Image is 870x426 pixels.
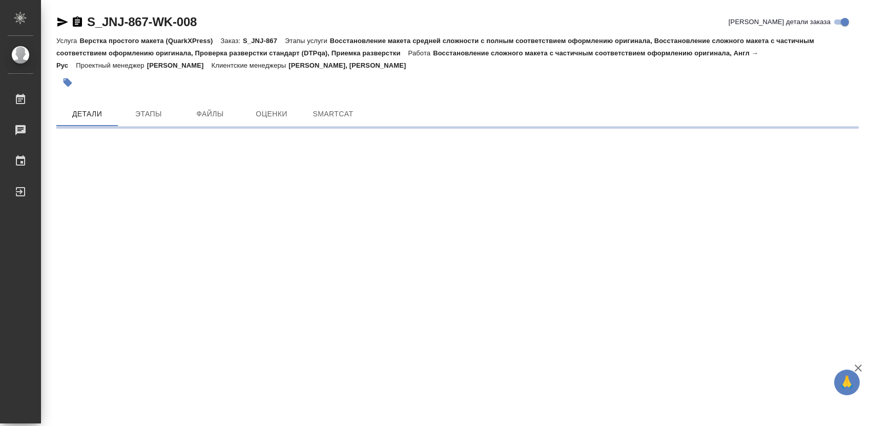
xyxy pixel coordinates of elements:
a: S_JNJ-867-WK-008 [87,15,197,29]
span: Оценки [247,108,296,120]
p: Этапы услуги [285,37,330,45]
p: [PERSON_NAME], [PERSON_NAME] [288,62,413,69]
span: [PERSON_NAME] детали заказа [729,17,831,27]
p: Услуга [56,37,79,45]
p: Восстановление макета средней сложности с полным соответствием оформлению оригинала, Восстановлен... [56,37,814,57]
span: Детали [63,108,112,120]
button: 🙏 [834,370,860,395]
p: [PERSON_NAME] [147,62,212,69]
span: Этапы [124,108,173,120]
button: Скопировать ссылку для ЯМессенджера [56,16,69,28]
p: Заказ: [221,37,243,45]
p: Верстка простого макета (QuarkXPress) [79,37,220,45]
p: Клиентские менеджеры [212,62,289,69]
p: Работа [408,49,433,57]
p: Проектный менеджер [76,62,147,69]
button: Добавить тэг [56,71,79,94]
span: 🙏 [838,372,856,393]
span: Файлы [185,108,235,120]
span: SmartCat [308,108,358,120]
p: S_JNJ-867 [243,37,285,45]
button: Скопировать ссылку [71,16,84,28]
